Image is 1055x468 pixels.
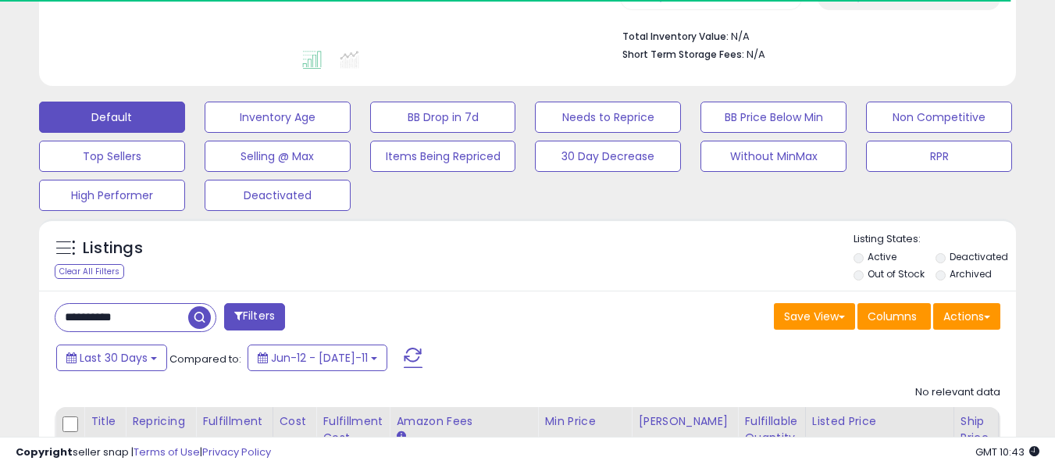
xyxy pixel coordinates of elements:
[83,238,143,259] h5: Listings
[370,141,516,172] button: Items Being Repriced
[169,352,241,366] span: Compared to:
[55,264,124,279] div: Clear All Filters
[854,232,1016,247] p: Listing States:
[323,413,383,446] div: Fulfillment Cost
[56,345,167,371] button: Last 30 Days
[202,445,271,459] a: Privacy Policy
[544,413,625,430] div: Min Price
[39,102,185,133] button: Default
[700,102,846,133] button: BB Price Below Min
[396,413,531,430] div: Amazon Fees
[202,413,266,430] div: Fulfillment
[205,180,351,211] button: Deactivated
[535,141,681,172] button: 30 Day Decrease
[224,303,285,330] button: Filters
[80,350,148,366] span: Last 30 Days
[248,345,387,371] button: Jun-12 - [DATE]-11
[857,303,931,330] button: Columns
[205,141,351,172] button: Selling @ Max
[91,413,119,430] div: Title
[39,141,185,172] button: Top Sellers
[744,413,798,446] div: Fulfillable Quantity
[866,141,1012,172] button: RPR
[915,385,1000,400] div: No relevant data
[866,102,1012,133] button: Non Competitive
[16,445,73,459] strong: Copyright
[933,303,1000,330] button: Actions
[39,180,185,211] button: High Performer
[868,309,917,324] span: Columns
[868,250,896,263] label: Active
[774,303,855,330] button: Save View
[134,445,200,459] a: Terms of Use
[205,102,351,133] button: Inventory Age
[700,141,846,172] button: Without MinMax
[370,102,516,133] button: BB Drop in 7d
[271,350,368,366] span: Jun-12 - [DATE]-11
[638,413,731,430] div: [PERSON_NAME]
[535,102,681,133] button: Needs to Reprice
[950,250,1008,263] label: Deactivated
[950,267,992,280] label: Archived
[868,267,925,280] label: Out of Stock
[280,413,310,430] div: Cost
[812,413,947,430] div: Listed Price
[961,413,992,446] div: Ship Price
[132,413,189,430] div: Repricing
[16,445,271,460] div: seller snap | |
[975,445,1039,459] span: 2025-08-11 10:43 GMT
